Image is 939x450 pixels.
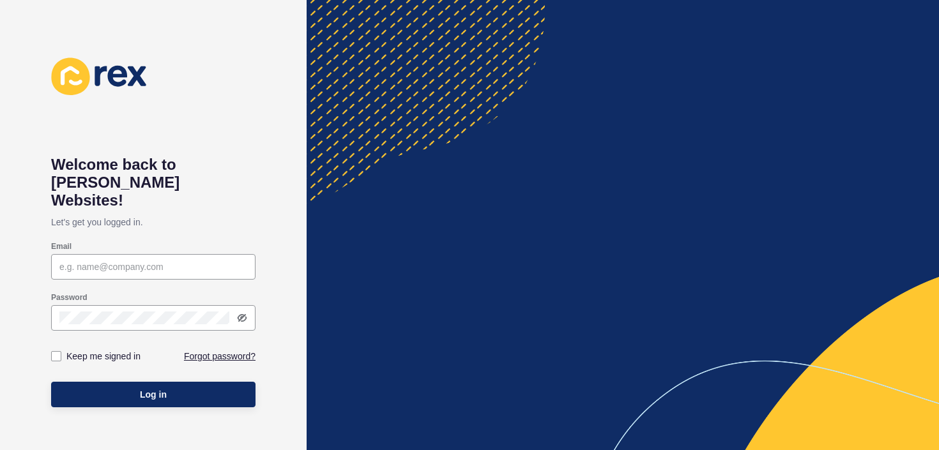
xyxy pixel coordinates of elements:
[51,209,256,235] p: Let's get you logged in.
[51,241,72,251] label: Email
[51,292,88,303] label: Password
[66,350,141,363] label: Keep me signed in
[140,388,167,401] span: Log in
[184,350,256,363] a: Forgot password?
[210,380,256,393] a: Need help?
[59,260,247,273] input: e.g. name@company.com
[51,156,256,209] h1: Welcome back to [PERSON_NAME] Websites!
[51,380,145,393] a: Don't have an account?
[51,382,256,407] button: Log in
